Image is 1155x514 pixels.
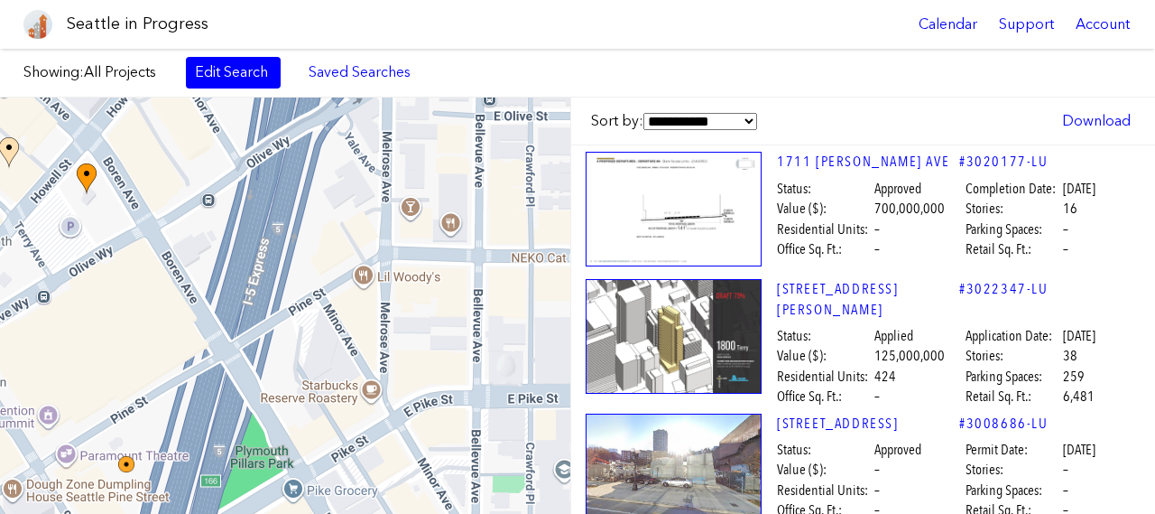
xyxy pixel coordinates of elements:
a: Edit Search [186,57,281,88]
h1: Seattle in Progress [67,13,208,35]
span: Value ($): [777,460,872,480]
span: Value ($): [777,346,872,366]
label: Showing: [23,62,168,82]
span: 259 [1063,367,1085,387]
span: – [1063,460,1068,480]
span: Permit Date: [966,440,1060,460]
span: Residential Units: [777,367,872,387]
span: Residential Units: [777,481,872,500]
span: Residential Units: [777,220,872,239]
a: Saved Searches [299,57,420,88]
span: Approved [874,440,921,460]
span: – [874,481,880,500]
span: Value ($): [777,199,872,219]
span: [DATE] [1063,326,1095,346]
img: 76.jpg [586,152,762,266]
a: #3020177-LU [959,152,1049,172]
img: favicon-96x96.png [23,10,52,39]
a: Download [1053,106,1140,136]
img: 1.jpg [586,279,762,394]
span: 6,481 [1063,387,1095,407]
span: Status: [777,440,872,460]
span: Parking Spaces: [966,367,1060,387]
span: Retail Sq. Ft.: [966,239,1060,259]
span: – [1063,239,1068,259]
span: 125,000,000 [874,346,945,366]
span: – [1063,220,1068,239]
label: Sort by: [591,111,757,131]
span: [DATE] [1063,179,1095,199]
span: 16 [1063,199,1077,219]
a: [STREET_ADDRESS][PERSON_NAME] [777,279,959,320]
select: Sort by: [643,113,757,130]
span: All Projects [84,63,156,80]
span: 38 [1063,346,1077,366]
span: Status: [777,326,872,346]
span: Retail Sq. Ft.: [966,387,1060,407]
span: Office Sq. Ft.: [777,239,872,259]
a: #3008686-LU [959,414,1049,434]
span: Approved [874,179,921,199]
span: – [874,220,880,239]
a: #3022347-LU [959,279,1049,299]
span: – [874,239,880,259]
span: Stories: [966,199,1060,219]
span: Completion Date: [966,179,1060,199]
span: Office Sq. Ft.: [777,387,872,407]
span: [DATE] [1063,440,1095,460]
span: 700,000,000 [874,199,945,219]
span: Applied [874,326,913,346]
span: – [1063,481,1068,500]
span: – [874,387,880,407]
span: Status: [777,179,872,199]
span: 424 [874,367,896,387]
span: – [874,460,880,480]
span: Stories: [966,346,1060,366]
span: Parking Spaces: [966,220,1060,239]
a: 1711 [PERSON_NAME] AVE [777,152,959,172]
span: Stories: [966,460,1060,480]
a: [STREET_ADDRESS] [777,414,959,434]
span: Application Date: [966,326,1060,346]
span: Parking Spaces: [966,481,1060,500]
